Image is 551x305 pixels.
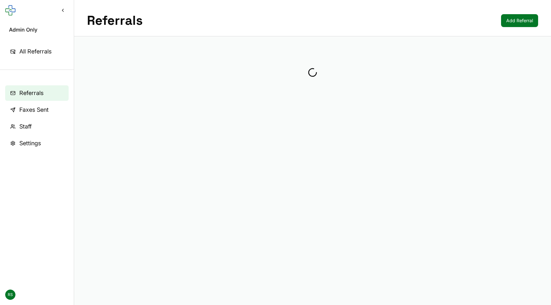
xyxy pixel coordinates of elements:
[19,47,52,56] span: All Referrals
[5,102,69,118] a: Faxes Sent
[501,14,538,27] a: Add Referral
[19,122,32,131] span: Staff
[5,119,69,134] a: Staff
[5,85,69,101] a: Referrals
[9,26,65,33] span: Admin Only
[87,13,143,28] h1: Referrals
[5,44,69,59] a: All Referrals
[5,290,15,300] span: RS
[19,105,49,114] span: Faxes Sent
[57,5,69,16] button: Collapse sidebar
[5,136,69,151] a: Settings
[19,89,43,98] span: Referrals
[19,139,41,148] span: Settings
